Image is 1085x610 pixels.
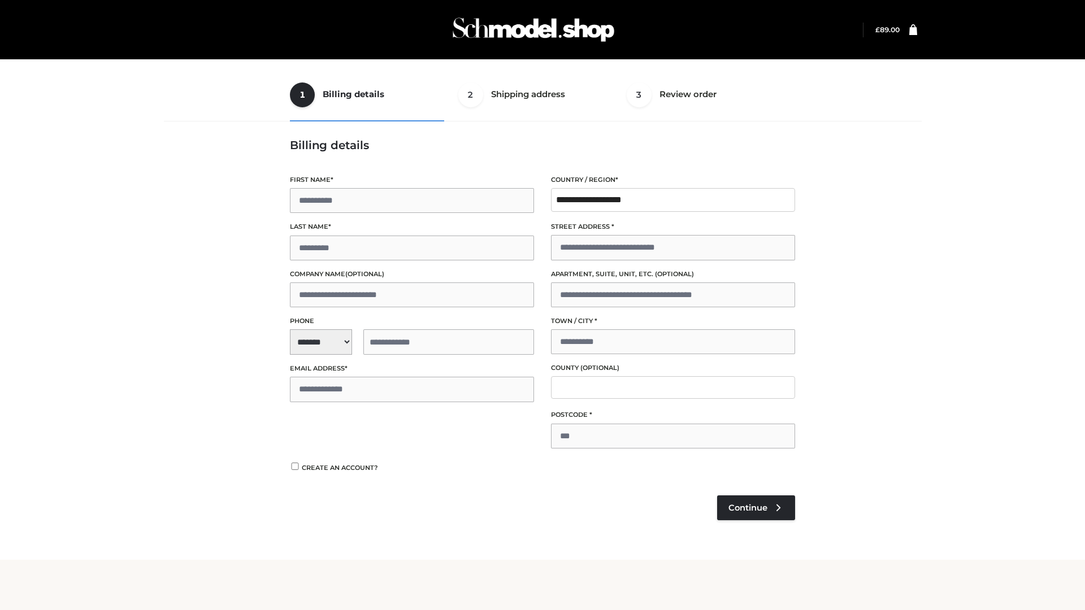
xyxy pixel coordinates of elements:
[290,463,300,470] input: Create an account?
[551,409,795,420] label: Postcode
[875,25,900,34] bdi: 89.00
[875,25,880,34] span: £
[717,495,795,520] a: Continue
[551,269,795,280] label: Apartment, suite, unit, etc.
[290,138,795,152] h3: Billing details
[290,175,534,185] label: First name
[290,269,534,280] label: Company name
[290,363,534,374] label: Email address
[580,364,619,372] span: (optional)
[551,363,795,373] label: County
[551,175,795,185] label: Country / Region
[302,464,378,472] span: Create an account?
[551,221,795,232] label: Street address
[345,270,384,278] span: (optional)
[290,221,534,232] label: Last name
[551,316,795,326] label: Town / City
[449,7,618,52] img: Schmodel Admin 964
[728,503,767,513] span: Continue
[655,270,694,278] span: (optional)
[290,316,534,326] label: Phone
[875,25,900,34] a: £89.00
